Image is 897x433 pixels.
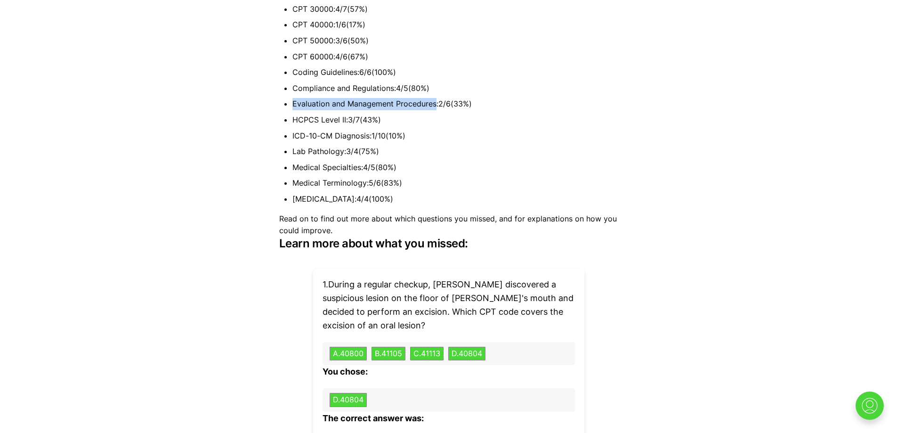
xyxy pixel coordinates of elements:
[292,35,618,47] li: CPT 50000 : 3 / 6 ( 50 %)
[292,162,618,174] li: Medical Specialties : 4 / 5 ( 80 %)
[292,146,618,158] li: Lab Pathology : 3 / 4 ( 75 %)
[323,367,368,376] b: You chose:
[292,193,618,205] li: [MEDICAL_DATA] : 4 / 4 ( 100 %)
[292,98,618,110] li: Evaluation and Management Procedures : 2 / 6 ( 33 %)
[292,51,618,63] li: CPT 60000 : 4 / 6 ( 67 %)
[279,237,618,250] h3: Learn more about what you missed:
[292,3,618,16] li: CPT 30000 : 4 / 7 ( 57 %)
[292,66,618,79] li: Coding Guidelines : 6 / 6 ( 100 %)
[330,393,367,407] button: D.40804
[292,114,618,126] li: HCPCS Level II : 3 / 7 ( 43 %)
[848,387,897,433] iframe: portal-trigger
[410,347,444,361] button: C.41113
[292,177,618,189] li: Medical Terminology : 5 / 6 ( 83 %)
[448,347,485,361] button: D.40804
[323,413,424,423] b: The correct answer was:
[372,347,405,361] button: B.41105
[279,213,618,237] p: Read on to find out more about which questions you missed, and for explanations on how you could ...
[292,19,618,31] li: CPT 40000 : 1 / 6 ( 17 %)
[330,347,367,361] button: A.40800
[323,278,575,332] p: 1 . During a regular checkup, [PERSON_NAME] discovered a suspicious lesion on the floor of [PERSO...
[292,82,618,95] li: Compliance and Regulations : 4 / 5 ( 80 %)
[292,130,618,142] li: ICD-10-CM Diagnosis : 1 / 10 ( 10 %)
